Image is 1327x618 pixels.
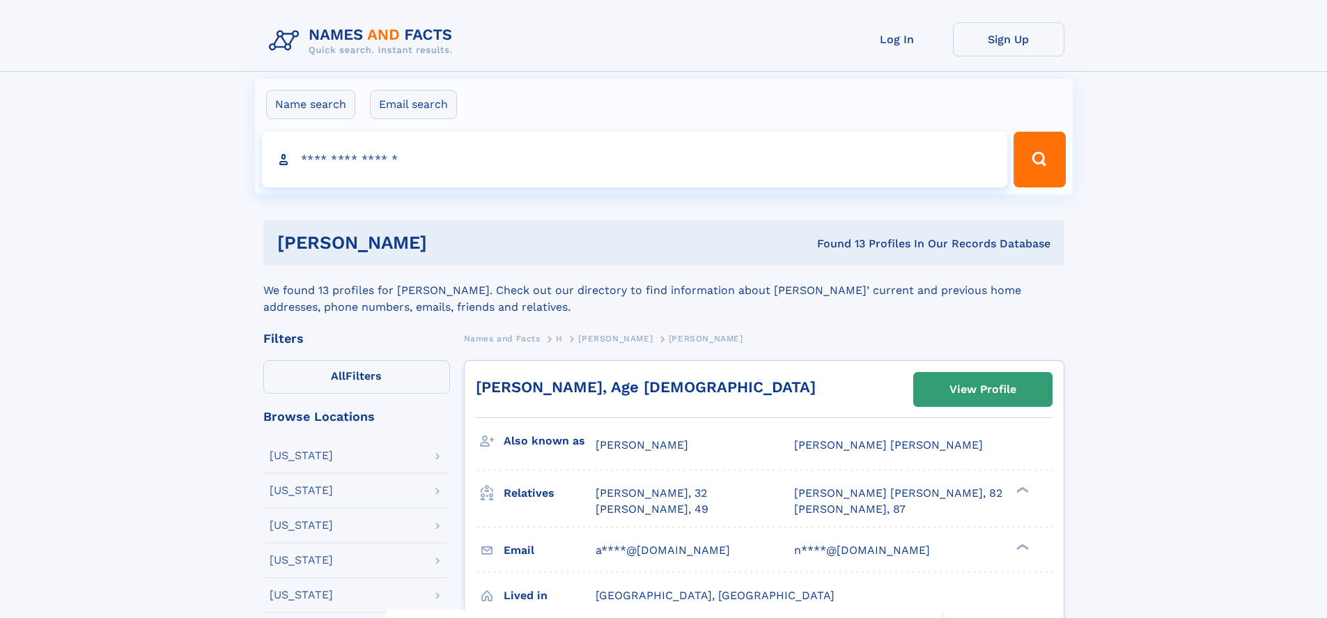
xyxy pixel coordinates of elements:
a: [PERSON_NAME], 49 [596,502,708,517]
div: [US_STATE] [270,485,333,496]
input: search input [262,132,1008,187]
div: Browse Locations [263,410,450,423]
a: [PERSON_NAME], 32 [596,486,707,501]
div: View Profile [949,373,1016,405]
span: All [331,369,346,383]
a: Log In [841,22,953,56]
a: Sign Up [953,22,1064,56]
a: View Profile [914,373,1052,406]
h3: Email [504,539,596,562]
a: [PERSON_NAME], 87 [794,502,906,517]
div: Found 13 Profiles In Our Records Database [622,236,1050,252]
div: ❯ [1013,486,1030,495]
div: [US_STATE] [270,520,333,531]
a: [PERSON_NAME] [PERSON_NAME], 82 [794,486,1002,501]
label: Filters [263,360,450,394]
span: [PERSON_NAME] [578,334,653,343]
a: H [556,330,563,347]
h3: Relatives [504,481,596,505]
button: Search Button [1014,132,1065,187]
div: We found 13 profiles for [PERSON_NAME]. Check out our directory to find information about [PERSON... [263,265,1064,316]
div: ❯ [1013,542,1030,551]
label: Name search [266,90,355,119]
h3: Also known as [504,429,596,453]
label: Email search [370,90,457,119]
a: [PERSON_NAME] [578,330,653,347]
h3: Lived in [504,584,596,608]
h1: [PERSON_NAME] [277,234,622,252]
div: Filters [263,332,450,345]
span: [PERSON_NAME] [PERSON_NAME] [794,438,983,451]
a: [PERSON_NAME], Age [DEMOGRAPHIC_DATA] [476,378,816,396]
a: Names and Facts [464,330,541,347]
span: [PERSON_NAME] [596,438,688,451]
span: H [556,334,563,343]
div: [US_STATE] [270,450,333,461]
span: [GEOGRAPHIC_DATA], [GEOGRAPHIC_DATA] [596,589,835,602]
div: [US_STATE] [270,555,333,566]
span: [PERSON_NAME] [669,334,743,343]
img: Logo Names and Facts [263,22,464,60]
div: [US_STATE] [270,589,333,601]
